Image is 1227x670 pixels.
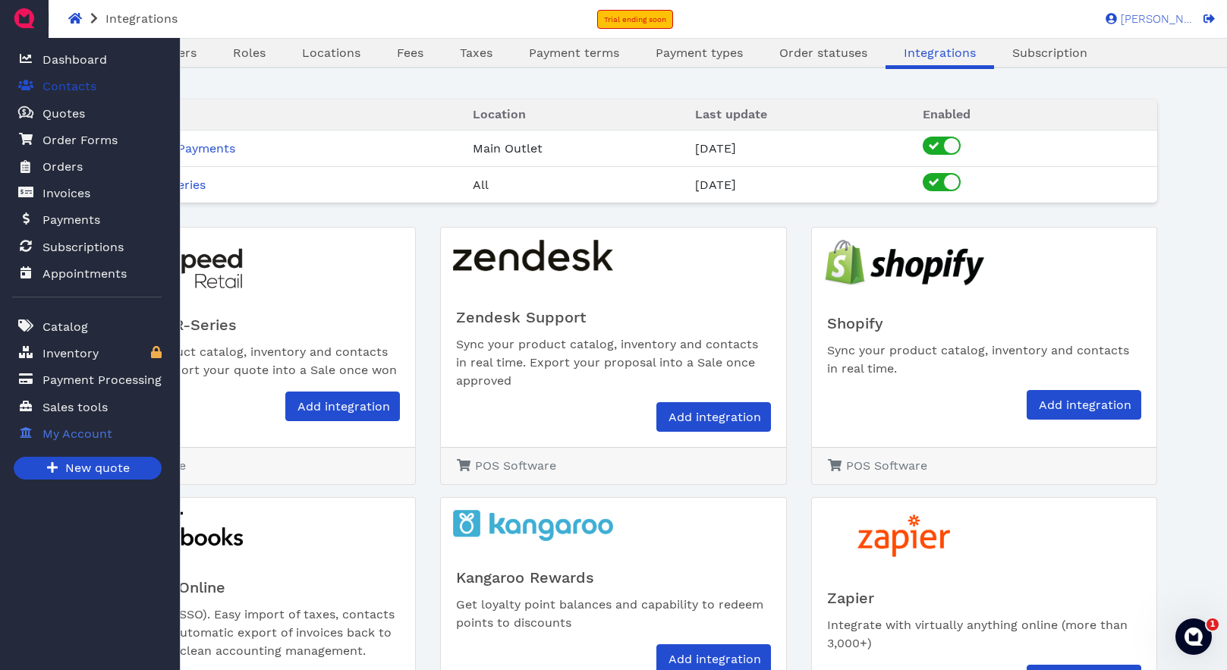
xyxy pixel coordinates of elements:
td: Main Outlet [455,131,677,167]
a: Dashboard [12,44,162,75]
span: Inventory [42,344,99,363]
a: Contacts [12,71,162,102]
span: Contacts [42,77,96,96]
a: Subscriptions [12,231,162,263]
span: Sync your product catalog, inventory and contacts in real time. Export your proposal into a Sale ... [456,337,758,388]
a: Locations [284,44,379,62]
span: Last update [695,107,767,121]
a: Add integration [1027,390,1141,420]
span: [DATE] [695,141,736,156]
span: New quote [63,459,130,478]
a: [PERSON_NAME] [1098,11,1193,25]
h5: Lightspeed R-Series [86,316,400,334]
span: Orders [42,158,83,176]
tspan: $ [22,108,27,115]
span: Add integration [1037,398,1131,412]
span: Integrations [105,11,178,26]
a: Inventory [12,338,162,369]
img: kangaroo_logo.png [441,498,613,553]
img: shopify_logo.png [812,228,984,299]
span: Enabled [923,107,971,121]
a: Fees [379,44,442,62]
span: Location [473,107,526,121]
span: [PERSON_NAME] [1117,14,1193,25]
span: Subscriptions [42,238,124,256]
a: Sales tools [12,392,162,423]
span: 1 [1207,618,1219,631]
a: Catalog [12,311,162,342]
span: POS Software [475,458,556,473]
a: Roles [215,44,284,62]
img: QuoteM_icon_flat.png [12,6,36,30]
a: Payment Processing [12,364,162,395]
a: New quote [14,457,162,480]
a: Trial ending soon [597,10,673,29]
a: Appointments [12,258,162,289]
a: Invoices [12,178,162,209]
span: Taxes [460,46,492,60]
span: Appointments [42,265,127,283]
img: zendesk_support_logo.png [441,228,613,292]
a: Subscription [994,44,1106,62]
span: Dashboard [42,51,107,69]
span: Trial ending soon [604,15,666,24]
a: Order Forms [12,124,162,156]
span: Shopify [827,314,883,332]
span: Payment terms [529,46,619,60]
span: Order statuses [779,46,867,60]
a: Add integration [285,392,400,421]
span: Integrations [904,46,976,60]
span: Add integration [295,399,390,414]
span: Get loyalty point balances and capability to redeem points to discounts [456,597,763,630]
img: zapier_logo.png [812,498,984,574]
span: Sync your product catalog, inventory and contacts in real time. Export your quote into a Sale onc... [86,344,397,377]
span: Order Forms [42,131,118,149]
h5: Zendesk Support [456,308,770,326]
a: Payment types [637,44,761,62]
a: Integrations [886,44,994,62]
span: Sales tools [42,398,108,417]
a: Payment terms [511,44,637,62]
span: Payments [42,211,100,229]
span: Fees [397,46,423,60]
span: Kangaroo Rewards [456,568,594,587]
span: Quotes [42,105,85,123]
span: Invoices [42,184,90,203]
span: Locations [302,46,360,60]
span: Subscription [1012,46,1087,60]
span: Integrate with virtually anything online (more than 3,000+) [827,618,1128,650]
span: Payment Processing [42,371,162,389]
span: Single Sign On (SSO). Easy import of taxes, contacts and products. Automatic export of invoices b... [86,607,395,658]
a: Taxes [442,44,511,62]
span: Catalog [42,318,88,336]
span: Roles [233,46,266,60]
span: My Account [42,425,112,443]
span: Add integration [666,652,761,666]
a: Payments [12,204,162,235]
a: Add integration [656,402,771,432]
span: POS Software [846,458,927,473]
span: Sync your product catalog, inventory and contacts in real time. [827,343,1129,376]
span: Add integration [666,410,761,424]
a: Orders [12,151,162,183]
span: Payment types [656,46,743,60]
a: Quotes [12,98,162,129]
span: All [473,178,489,192]
span: [DATE] [695,178,736,192]
iframe: Intercom live chat [1175,618,1212,655]
a: Order statuses [761,44,886,62]
span: Zapier [827,589,874,607]
a: My Account [12,418,162,449]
